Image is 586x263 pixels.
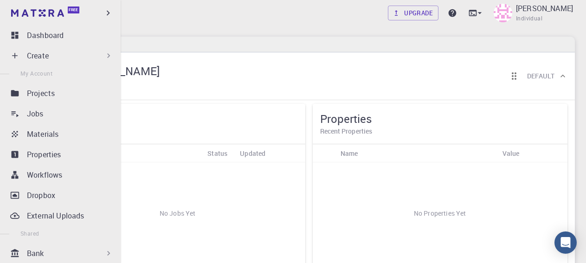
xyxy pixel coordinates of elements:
[336,144,498,162] div: Name
[235,144,305,162] div: Updated
[516,3,573,14] p: [PERSON_NAME]
[27,190,55,201] p: Dropbox
[43,52,575,100] div: omaima bourzgui[PERSON_NAME]IndividualReorder cardsDefault
[27,169,62,180] p: Workflows
[498,144,567,162] div: Value
[7,125,117,143] a: Materials
[527,71,554,81] h6: Default
[516,14,542,23] span: Individual
[20,70,52,77] span: My Account
[341,144,358,162] div: Name
[58,111,298,126] h5: Jobs
[27,108,44,119] p: Jobs
[388,6,438,20] a: Upgrade
[554,231,577,254] div: Open Intercom Messenger
[27,30,64,41] p: Dashboard
[313,144,336,162] div: Icon
[11,9,64,17] img: logo
[7,104,117,123] a: Jobs
[58,126,298,136] h6: Recent Jobs
[7,206,117,225] a: External Uploads
[240,144,265,162] div: Updated
[20,230,39,237] span: Shared
[7,166,117,184] a: Workflows
[27,210,84,221] p: External Uploads
[27,88,55,99] p: Projects
[207,144,227,162] div: Status
[320,111,560,126] h5: Properties
[27,128,58,140] p: Materials
[203,144,235,162] div: Status
[7,145,117,164] a: Properties
[27,149,61,160] p: Properties
[494,4,512,22] img: omaima bourzgui
[7,26,117,45] a: Dashboard
[320,126,560,136] h6: Recent Properties
[27,248,44,259] p: Bank
[27,50,49,61] p: Create
[505,67,523,85] button: Reorder cards
[73,144,203,162] div: Name
[7,186,117,205] a: Dropbox
[7,244,117,263] div: Bank
[7,46,117,65] div: Create
[7,84,117,103] a: Projects
[502,144,520,162] div: Value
